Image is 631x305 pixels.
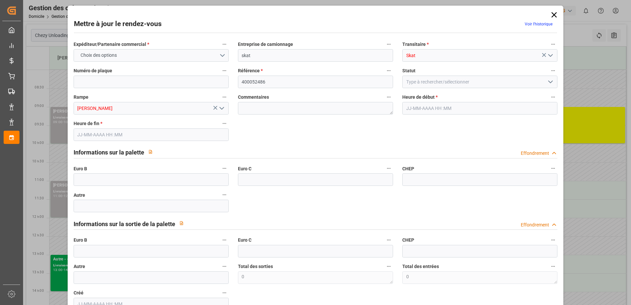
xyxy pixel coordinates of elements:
[74,264,85,269] font: Autre
[521,150,549,157] div: Effondrement
[220,40,229,49] button: Expéditeur/Partenaire commercial *
[216,103,226,114] button: Ouvrir le menu
[220,236,229,244] button: Euro B
[74,237,87,243] font: Euro B
[402,94,435,100] font: Heure de début
[402,237,414,243] font: CHEP
[545,51,555,61] button: Ouvrir le menu
[175,217,188,229] button: View description
[74,49,229,62] button: Ouvrir le menu
[74,128,229,141] input: JJ-MM-AAAA HH :MM
[402,42,426,47] font: Transitaire
[238,94,269,100] font: Commentaires
[220,164,229,173] button: Euro B
[220,119,229,128] button: Heure de fin *
[549,262,557,271] button: Total des entrées
[549,40,557,49] button: Transitaire *
[74,68,112,73] font: Numéro de plaque
[220,93,229,101] button: Rampe
[238,264,273,269] font: Total des sorties
[384,236,393,244] button: Euro C
[545,77,555,87] button: Ouvrir le menu
[144,146,157,158] button: View description
[238,166,251,171] font: Euro C
[74,42,146,47] font: Expéditeur/Partenaire commercial
[74,19,162,29] h2: Mettre à jour le rendez-vous
[384,262,393,271] button: Total des sorties
[74,166,87,171] font: Euro B
[402,76,557,88] input: Type à rechercher/sélectionner
[74,220,175,228] h2: Informations sur la sortie de la palette
[77,52,120,59] span: Choix des options
[402,264,439,269] font: Total des entrées
[220,66,229,75] button: Numéro de plaque
[549,164,557,173] button: CHEP
[238,237,251,243] font: Euro C
[238,42,293,47] font: Entreprise de camionnage
[384,66,393,75] button: Référence *
[549,236,557,244] button: CHEP
[238,271,393,284] textarea: 0
[74,121,99,126] font: Heure de fin
[525,22,552,26] a: Voir l’historique
[74,148,144,157] h2: Informations sur la palette
[549,66,557,75] button: Statut
[220,288,229,297] button: Créé
[74,192,85,198] font: Autre
[402,166,414,171] font: CHEP
[74,290,83,295] font: Créé
[384,40,393,49] button: Entreprise de camionnage
[220,262,229,271] button: Autre
[384,93,393,101] button: Commentaires
[549,93,557,101] button: Heure de début *
[521,221,549,228] div: Effondrement
[402,271,557,284] textarea: 0
[402,68,415,73] font: Statut
[384,164,393,173] button: Euro C
[74,94,88,100] font: Rampe
[402,102,557,115] input: JJ-MM-AAAA HH :MM
[238,68,260,73] font: Référence
[74,102,229,115] input: Type à rechercher/sélectionner
[220,190,229,199] button: Autre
